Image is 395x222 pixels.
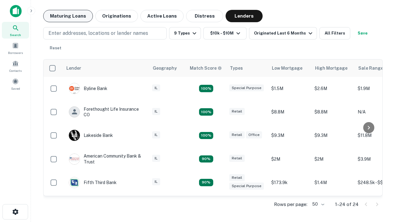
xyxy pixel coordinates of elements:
[274,201,307,208] p: Rows per page:
[69,106,143,117] div: Forethought Life Insurance CO
[311,60,355,77] th: High Mortgage
[199,179,213,186] div: Matching Properties: 2, hasApolloMatch: undefined
[72,132,77,139] p: L B
[63,60,149,77] th: Lender
[169,27,201,39] button: 9 Types
[2,22,29,39] a: Search
[268,60,311,77] th: Low Mortgage
[10,5,22,17] img: capitalize-icon.png
[311,100,355,124] td: $8.8M
[268,124,311,147] td: $9.3M
[152,178,160,185] div: IL
[272,64,302,72] div: Low Mortgage
[69,153,143,164] div: American Community Bank & Trust
[69,83,107,94] div: Byline Bank
[69,83,80,94] img: picture
[66,64,81,72] div: Lender
[152,131,160,138] div: IL
[268,77,311,100] td: $1.5M
[2,40,29,56] a: Borrowers
[199,85,213,92] div: Matching Properties: 3, hasApolloMatch: undefined
[152,155,160,162] div: IL
[310,200,325,209] div: 50
[140,10,184,22] button: Active Loans
[199,155,213,163] div: Matching Properties: 2, hasApolloMatch: undefined
[229,174,245,181] div: Retail
[9,68,22,73] span: Contacts
[149,60,186,77] th: Geography
[203,27,247,39] button: $10k - $10M
[43,10,93,22] button: Maturing Loans
[69,177,117,188] div: Fifth Third Bank
[249,27,317,39] button: Originated Last 6 Months
[353,27,372,39] button: Save your search to get updates of matches that match your search criteria.
[311,147,355,171] td: $2M
[69,154,80,164] img: picture
[319,27,350,39] button: All Filters
[199,132,213,139] div: Matching Properties: 3, hasApolloMatch: undefined
[46,42,65,54] button: Reset
[229,183,264,190] div: Special Purpose
[230,64,243,72] div: Types
[268,100,311,124] td: $8.8M
[226,10,263,22] button: Lenders
[152,108,160,115] div: IL
[311,171,355,194] td: $1.4M
[226,60,268,77] th: Types
[95,10,138,22] button: Originations
[229,155,245,162] div: Retail
[186,10,223,22] button: Distress
[10,32,21,37] span: Search
[229,108,245,115] div: Retail
[190,65,221,72] h6: Match Score
[268,171,311,194] td: $173.9k
[364,153,395,183] iframe: Chat Widget
[268,194,311,218] td: $268k
[315,64,347,72] div: High Mortgage
[69,177,80,188] img: picture
[311,194,355,218] td: $268k
[229,131,245,138] div: Retail
[229,84,264,92] div: Special Purpose
[2,58,29,74] a: Contacts
[8,50,23,55] span: Borrowers
[43,27,167,39] button: Enter addresses, locations or lender names
[186,60,226,77] th: Capitalize uses an advanced AI algorithm to match your search with the best lender. The match sco...
[311,124,355,147] td: $9.3M
[246,131,262,138] div: Office
[358,64,383,72] div: Sale Range
[268,147,311,171] td: $2M
[311,77,355,100] td: $2.6M
[69,130,113,141] div: Lakeside Bank
[11,86,20,91] span: Saved
[254,30,314,37] div: Originated Last 6 Months
[152,84,160,92] div: IL
[2,76,29,92] a: Saved
[48,30,148,37] p: Enter addresses, locations or lender names
[335,201,359,208] p: 1–24 of 24
[199,108,213,116] div: Matching Properties: 4, hasApolloMatch: undefined
[190,65,222,72] div: Capitalize uses an advanced AI algorithm to match your search with the best lender. The match sco...
[153,64,177,72] div: Geography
